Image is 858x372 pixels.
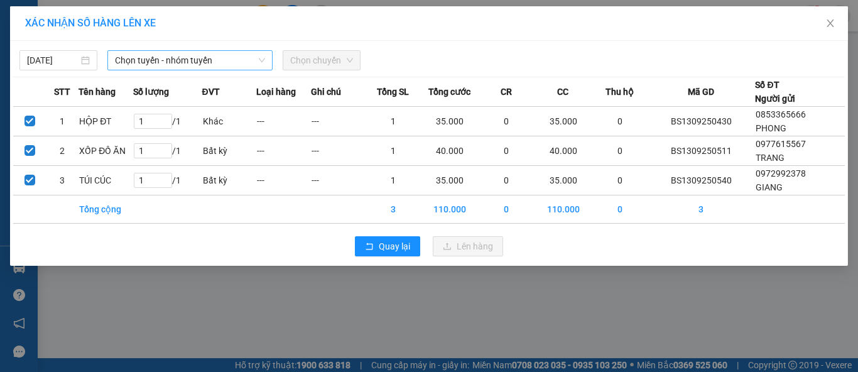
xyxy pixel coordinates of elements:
td: / 1 [133,166,202,195]
span: ĐVT [202,85,220,99]
span: close [825,18,835,28]
td: 3 [647,195,755,224]
td: 1 [366,166,420,195]
td: 0 [593,107,648,136]
td: Bất kỳ [202,136,257,166]
td: 0 [479,107,534,136]
td: 40.000 [420,136,479,166]
td: 1 [366,107,420,136]
td: 2 [46,136,79,166]
td: 0 [479,136,534,166]
td: / 1 [133,107,202,136]
span: rollback [365,242,374,252]
span: Tổng cước [428,85,470,99]
span: XÁC NHẬN SỐ HÀNG LÊN XE [25,17,156,29]
td: 110.000 [420,195,479,224]
td: Khác [202,107,257,136]
td: 35.000 [420,166,479,195]
button: Close [813,6,848,41]
span: CR [501,85,512,99]
span: Tổng SL [377,85,409,99]
td: --- [256,136,311,166]
td: 0 [593,166,648,195]
td: --- [256,166,311,195]
td: 35.000 [534,107,593,136]
td: BS1309250430 [647,107,755,136]
span: Loại hàng [256,85,296,99]
td: --- [311,107,366,136]
td: Tổng cộng [79,195,133,224]
span: Ghi chú [311,85,341,99]
td: 0 [593,136,648,166]
td: BS1309250540 [647,166,755,195]
td: TÚI CÚC [79,166,133,195]
span: GIANG [756,182,783,192]
div: Số ĐT Người gửi [755,78,795,106]
span: PHONG [756,123,786,133]
td: BS1309250511 [647,136,755,166]
span: Tên hàng [79,85,116,99]
input: 13/09/2025 [27,53,79,67]
span: TRANG [756,153,785,163]
span: 0972992378 [756,168,806,178]
span: Chọn chuyến [290,51,353,70]
td: HỘP ĐT [79,107,133,136]
td: / 1 [133,136,202,166]
td: 0 [479,195,534,224]
td: 3 [366,195,420,224]
td: 0 [479,166,534,195]
button: rollbackQuay lại [355,236,420,256]
span: CC [557,85,568,99]
span: Chọn tuyến - nhóm tuyến [115,51,265,70]
span: Quay lại [379,239,410,253]
td: 3 [46,166,79,195]
td: Bất kỳ [202,166,257,195]
td: --- [311,136,366,166]
td: 0 [593,195,648,224]
td: 1 [46,107,79,136]
td: --- [311,166,366,195]
td: 110.000 [534,195,593,224]
td: --- [256,107,311,136]
span: 0853365666 [756,109,806,119]
span: Thu hộ [605,85,634,99]
td: 35.000 [534,166,593,195]
td: 1 [366,136,420,166]
button: uploadLên hàng [433,236,503,256]
span: down [258,57,266,64]
span: Mã GD [688,85,714,99]
td: 40.000 [534,136,593,166]
span: Số lượng [133,85,169,99]
td: XỐP ĐỒ ĂN [79,136,133,166]
span: 0977615567 [756,139,806,149]
span: STT [54,85,70,99]
td: 35.000 [420,107,479,136]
